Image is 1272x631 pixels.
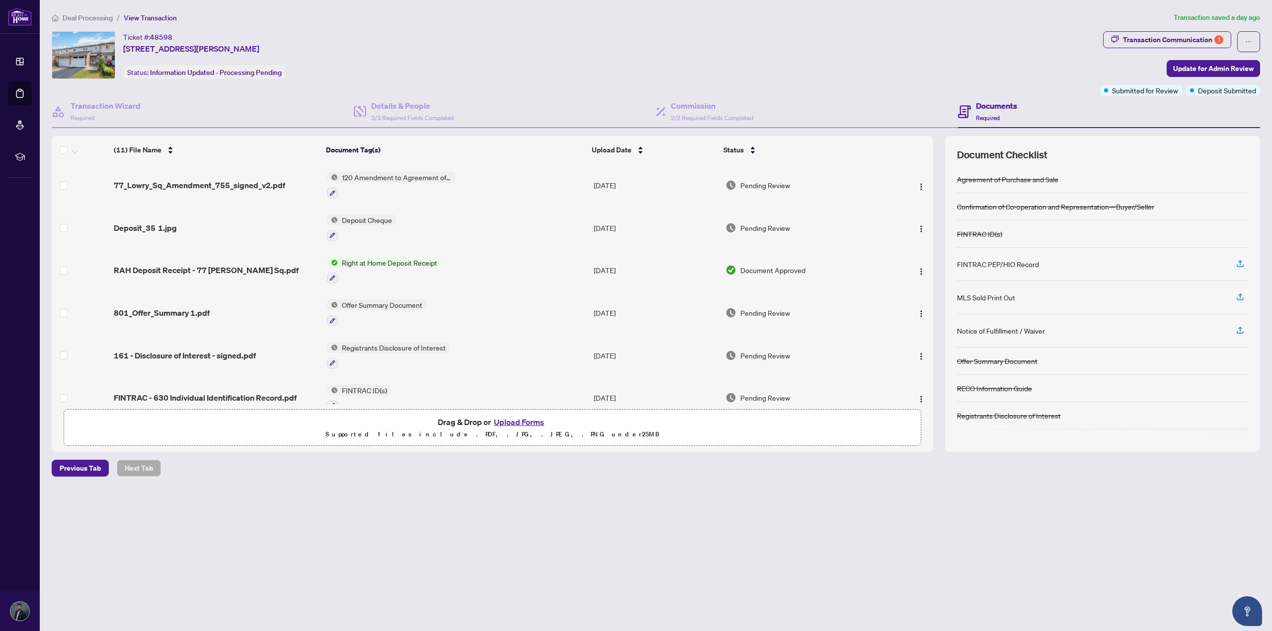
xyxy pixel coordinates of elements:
[322,136,588,164] th: Document Tag(s)
[338,299,426,310] span: Offer Summary Document
[590,291,721,334] td: [DATE]
[110,136,322,164] th: (11) File Name
[114,222,177,234] span: Deposit_35 1.jpg
[957,410,1061,421] div: Registrants Disclosure of Interest
[723,144,744,155] span: Status
[957,383,1032,394] div: RECO Information Guide
[327,385,338,396] img: Status Icon
[60,460,101,476] span: Previous Tab
[52,460,109,477] button: Previous Tab
[438,416,547,428] span: Drag & Drop or
[719,136,884,164] th: Status
[957,292,1015,303] div: MLS Sold Print Out
[338,214,396,225] span: Deposit Cheque
[1112,85,1178,96] span: Submitted for Review
[740,222,790,233] span: Pending Review
[114,264,299,276] span: RAH Deposit Receipt - 77 [PERSON_NAME] Sq.pdf
[740,265,805,276] span: Document Approved
[114,307,210,319] span: 801_Offer_Summary 1.pdf
[957,174,1058,185] div: Agreement of Purchase and Sale
[913,348,929,363] button: Logo
[1198,85,1256,96] span: Deposit Submitted
[327,214,338,225] img: Status Icon
[327,342,338,353] img: Status Icon
[590,377,721,420] td: [DATE]
[917,352,925,360] img: Logo
[725,392,736,403] img: Document Status
[671,100,753,112] h4: Commission
[117,12,120,23] li: /
[52,32,115,78] img: IMG-E12329777_1.jpg
[671,114,753,122] span: 2/2 Required Fields Completed
[114,179,285,191] span: 77_Lowry_Sq_Amendment_755_signed_v2.pdf
[327,257,441,284] button: Status IconRight at Home Deposit Receipt
[64,410,921,446] span: Drag & Drop orUpload FormsSupported files include .PDF, .JPG, .JPEG, .PNG under25MB
[913,220,929,236] button: Logo
[1123,32,1223,48] div: Transaction Communication
[957,325,1045,336] div: Notice of Fulfillment / Waiver
[592,144,632,155] span: Upload Date
[150,33,172,42] span: 48598
[123,31,172,43] div: Ticket #:
[150,68,282,77] span: Information Updated - Processing Pending
[327,342,450,369] button: Status IconRegistrants Disclosure of Interest
[913,390,929,406] button: Logo
[725,265,736,276] img: Document Status
[740,307,790,318] span: Pending Review
[52,14,59,21] span: home
[917,310,925,318] img: Logo
[957,355,1037,366] div: Offer Summary Document
[327,385,391,412] button: Status IconFINTRAC ID(s)
[913,177,929,193] button: Logo
[590,249,721,292] td: [DATE]
[63,13,113,22] span: Deal Processing
[338,385,391,396] span: FINTRAC ID(s)
[740,392,790,403] span: Pending Review
[1214,35,1223,44] div: 1
[917,268,925,276] img: Logo
[957,201,1154,212] div: Confirmation of Co-operation and Representation—Buyer/Seller
[114,144,161,155] span: (11) File Name
[327,172,338,183] img: Status Icon
[338,172,456,183] span: 120 Amendment to Agreement of Purchase and Sale
[957,259,1039,270] div: FINTRAC PEP/HIO Record
[1174,12,1260,23] article: Transaction saved a day ago
[371,100,454,112] h4: Details & People
[917,225,925,233] img: Logo
[588,136,719,164] th: Upload Date
[725,350,736,361] img: Document Status
[70,428,915,440] p: Supported files include .PDF, .JPG, .JPEG, .PNG under 25 MB
[117,460,161,477] button: Next Tab
[740,180,790,191] span: Pending Review
[957,148,1047,162] span: Document Checklist
[590,207,721,249] td: [DATE]
[491,416,547,428] button: Upload Forms
[1167,60,1260,77] button: Update for Admin Review
[71,114,94,122] span: Required
[123,43,259,55] span: [STREET_ADDRESS][PERSON_NAME]
[976,100,1017,112] h4: Documents
[590,164,721,207] td: [DATE]
[1103,31,1231,48] button: Transaction Communication1
[327,172,456,199] button: Status Icon120 Amendment to Agreement of Purchase and Sale
[1232,596,1262,626] button: Open asap
[327,299,338,310] img: Status Icon
[913,305,929,321] button: Logo
[740,350,790,361] span: Pending Review
[913,262,929,278] button: Logo
[114,392,297,404] span: FINTRAC - 630 Individual Identification Record.pdf
[725,307,736,318] img: Document Status
[327,299,426,326] button: Status IconOffer Summary Document
[124,13,177,22] span: View Transaction
[123,66,286,79] div: Status:
[725,180,736,191] img: Document Status
[917,183,925,191] img: Logo
[114,350,256,361] span: 161 - Disclosure of Interest - signed.pdf
[1245,38,1252,45] span: ellipsis
[327,214,396,241] button: Status IconDeposit Cheque
[338,342,450,353] span: Registrants Disclosure of Interest
[71,100,141,112] h4: Transaction Wizard
[957,228,1002,239] div: FINTRAC ID(s)
[976,114,1000,122] span: Required
[327,257,338,268] img: Status Icon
